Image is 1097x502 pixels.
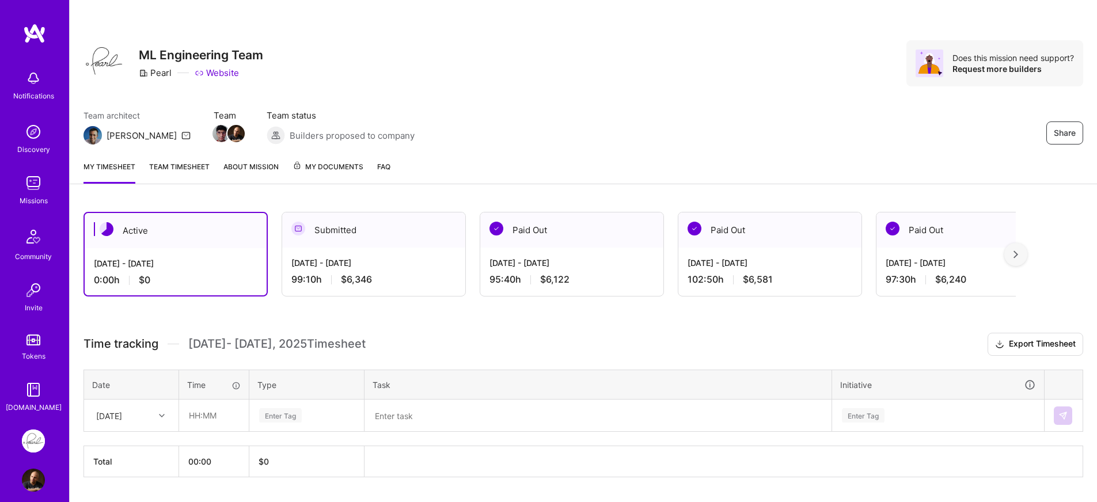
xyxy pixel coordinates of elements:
[291,273,456,286] div: 99:10 h
[290,130,415,142] span: Builders proposed to company
[267,109,415,121] span: Team status
[94,274,257,286] div: 0:00 h
[876,212,1060,248] div: Paid Out
[988,333,1083,356] button: Export Timesheet
[25,302,43,314] div: Invite
[293,161,363,184] a: My Documents
[259,457,269,466] span: $ 0
[159,413,165,419] i: icon Chevron
[916,50,943,77] img: Avatar
[22,350,45,362] div: Tokens
[267,126,285,144] img: Builders proposed to company
[952,63,1074,74] div: Request more builders
[1014,250,1018,258] img: right
[83,126,102,144] img: Team Architect
[688,257,852,269] div: [DATE] - [DATE]
[935,273,966,286] span: $6,240
[1046,121,1083,144] button: Share
[886,222,899,235] img: Paid Out
[282,212,465,248] div: Submitted
[212,125,230,142] img: Team Member Avatar
[223,161,279,184] a: About Mission
[139,274,150,286] span: $0
[688,222,701,235] img: Paid Out
[17,143,50,155] div: Discovery
[22,120,45,143] img: discovery
[139,48,263,62] h3: ML Engineering Team
[22,469,45,492] img: User Avatar
[540,273,570,286] span: $6,122
[1058,411,1068,420] img: Submit
[22,67,45,90] img: bell
[227,125,245,142] img: Team Member Avatar
[23,23,46,44] img: logo
[84,446,179,477] th: Total
[377,161,390,184] a: FAQ
[22,279,45,302] img: Invite
[26,334,40,345] img: tokens
[489,257,654,269] div: [DATE] - [DATE]
[291,257,456,269] div: [DATE] - [DATE]
[107,130,177,142] div: [PERSON_NAME]
[195,67,239,79] a: Website
[188,337,366,351] span: [DATE] - [DATE] , 2025 Timesheet
[13,90,54,102] div: Notifications
[83,161,135,184] a: My timesheet
[365,370,832,400] th: Task
[187,379,241,391] div: Time
[139,69,148,78] i: icon CompanyGray
[83,40,125,82] img: Company Logo
[139,67,172,79] div: Pearl
[96,409,122,421] div: [DATE]
[886,273,1050,286] div: 97:30 h
[489,222,503,235] img: Paid Out
[22,429,45,452] img: Pearl: ML Engineering Team
[480,212,663,248] div: Paid Out
[678,212,861,248] div: Paid Out
[181,131,191,140] i: icon Mail
[22,378,45,401] img: guide book
[688,273,852,286] div: 102:50 h
[83,109,191,121] span: Team architect
[291,222,305,235] img: Submitted
[489,273,654,286] div: 95:40 h
[149,161,210,184] a: Team timesheet
[100,222,113,236] img: Active
[84,370,179,400] th: Date
[15,250,52,263] div: Community
[842,406,885,424] div: Enter Tag
[20,223,47,250] img: Community
[94,257,257,269] div: [DATE] - [DATE]
[214,124,229,143] a: Team Member Avatar
[341,273,372,286] span: $6,346
[952,52,1074,63] div: Does this mission need support?
[259,406,302,424] div: Enter Tag
[180,400,248,431] input: HH:MM
[743,273,773,286] span: $6,581
[22,172,45,195] img: teamwork
[83,337,158,351] span: Time tracking
[840,378,1036,391] div: Initiative
[179,446,249,477] th: 00:00
[293,161,363,173] span: My Documents
[1054,127,1076,139] span: Share
[20,195,48,207] div: Missions
[19,469,48,492] a: User Avatar
[229,124,244,143] a: Team Member Avatar
[214,109,244,121] span: Team
[886,257,1050,269] div: [DATE] - [DATE]
[6,401,62,413] div: [DOMAIN_NAME]
[995,339,1004,351] i: icon Download
[19,429,48,452] a: Pearl: ML Engineering Team
[249,370,365,400] th: Type
[85,213,267,248] div: Active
